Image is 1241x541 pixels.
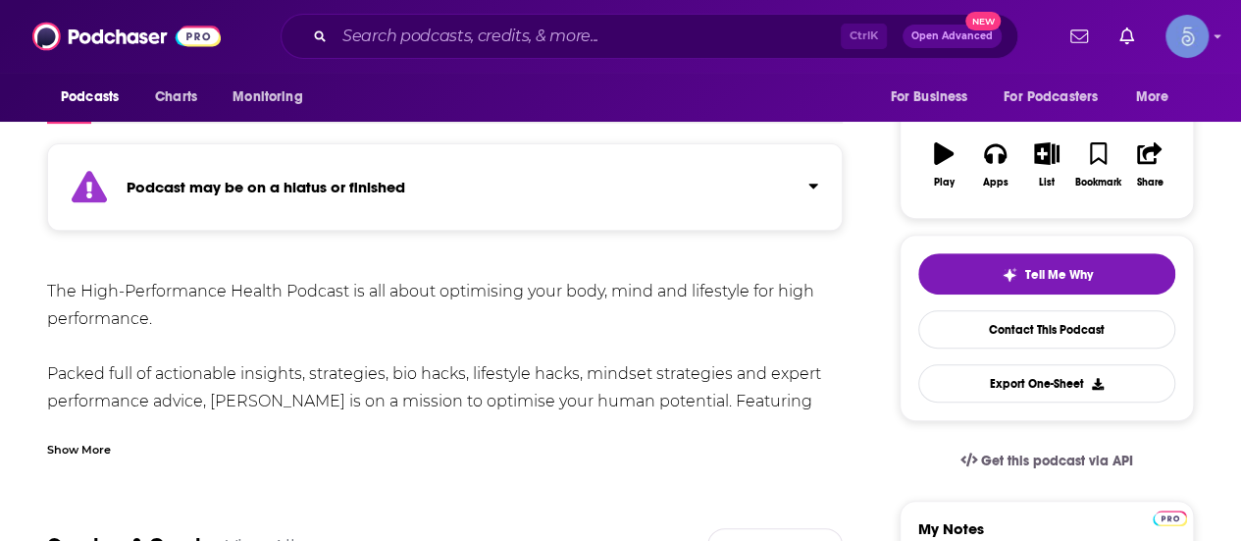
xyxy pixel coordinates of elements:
div: Apps [983,177,1008,189]
img: tell me why sparkle [1002,267,1017,283]
div: The High-Performance Health Podcast is all about optimising your body, mind and lifestyle for hig... [47,278,843,498]
button: open menu [991,79,1126,116]
span: Logged in as Spiral5-G1 [1165,15,1209,58]
span: More [1136,83,1169,111]
a: Contact This Podcast [918,310,1175,349]
button: Apps [969,130,1020,200]
img: User Profile [1165,15,1209,58]
span: Monitoring [233,83,302,111]
button: Show profile menu [1165,15,1209,58]
button: Share [1124,130,1175,200]
span: Ctrl K [841,24,887,49]
span: Podcasts [61,83,119,111]
button: tell me why sparkleTell Me Why [918,253,1175,295]
span: Tell Me Why [1025,267,1093,283]
span: Get this podcast via API [981,453,1133,469]
div: Bookmark [1075,177,1121,189]
a: Get this podcast via API [945,437,1149,485]
span: For Podcasters [1004,83,1098,111]
a: Show notifications dropdown [1112,20,1142,53]
div: Share [1136,177,1163,189]
button: Export One-Sheet [918,364,1175,403]
section: Click to expand status details [47,155,843,231]
button: Play [918,130,969,200]
img: Podchaser Pro [1153,511,1187,526]
button: open menu [1122,79,1194,116]
button: List [1021,130,1072,200]
a: Show notifications dropdown [1062,20,1096,53]
span: Charts [155,83,197,111]
div: Play [934,177,955,189]
span: Open Advanced [911,31,993,41]
button: open menu [47,79,144,116]
img: Podchaser - Follow, Share and Rate Podcasts [32,18,221,55]
span: New [965,12,1001,30]
div: List [1039,177,1055,189]
button: open menu [219,79,328,116]
a: Charts [142,79,209,116]
button: Bookmark [1072,130,1123,200]
strong: Podcast may be on a hiatus or finished [127,178,405,196]
button: Open AdvancedNew [903,25,1002,48]
input: Search podcasts, credits, & more... [335,21,841,52]
span: For Business [890,83,967,111]
div: Search podcasts, credits, & more... [281,14,1018,59]
a: Pro website [1153,508,1187,526]
button: open menu [876,79,992,116]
